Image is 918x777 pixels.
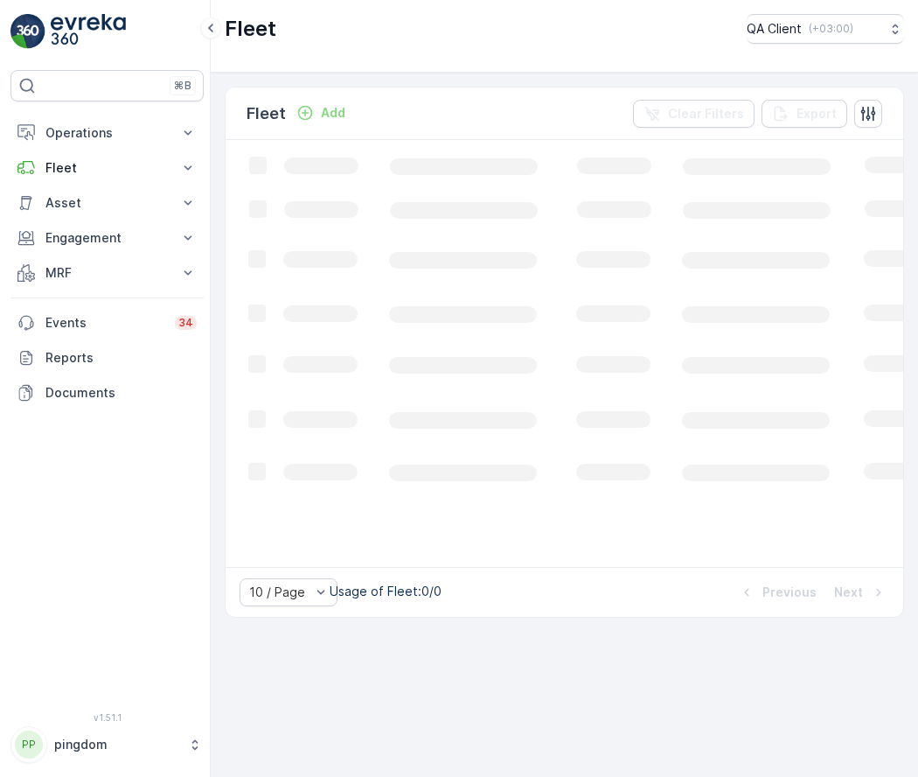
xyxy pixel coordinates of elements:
[10,185,204,220] button: Asset
[796,105,837,122] p: Export
[10,712,204,723] span: v 1.51.1
[45,124,169,142] p: Operations
[15,731,43,759] div: PP
[736,582,818,603] button: Previous
[668,105,744,122] p: Clear Filters
[633,100,755,128] button: Clear Filters
[832,582,889,603] button: Next
[51,14,126,49] img: logo_light-DOdMpM7g.png
[45,159,169,177] p: Fleet
[10,726,204,763] button: PPpingdom
[10,115,204,150] button: Operations
[10,255,204,290] button: MRF
[45,314,164,332] p: Events
[289,102,352,123] button: Add
[10,220,204,255] button: Engagement
[10,150,204,185] button: Fleet
[178,316,193,330] p: 34
[45,229,169,247] p: Engagement
[225,15,276,43] p: Fleet
[747,20,802,38] p: QA Client
[45,384,197,402] p: Documents
[834,584,863,601] p: Next
[247,101,286,126] p: Fleet
[762,584,817,601] p: Previous
[54,736,179,753] p: pingdom
[747,14,904,44] button: QA Client(+03:00)
[10,14,45,49] img: logo
[10,305,204,340] a: Events34
[809,22,853,36] p: ( +03:00 )
[10,375,204,410] a: Documents
[10,340,204,375] a: Reports
[330,583,442,600] p: Usage of Fleet : 0/0
[45,349,197,367] p: Reports
[321,104,345,122] p: Add
[762,100,847,128] button: Export
[45,194,169,212] p: Asset
[174,79,191,93] p: ⌘B
[45,264,169,282] p: MRF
